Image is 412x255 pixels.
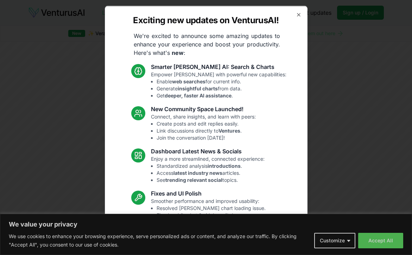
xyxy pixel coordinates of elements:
[151,113,256,141] p: Connect, share insights, and learn with peers:
[208,162,241,168] strong: introductions
[165,92,232,98] strong: deeper, faster AI assistance
[157,169,265,176] li: Access articles.
[157,85,286,92] li: Generate from data.
[151,147,265,155] h3: Dashboard Latest News & Socials
[151,104,256,113] h3: New Community Space Launched!
[157,211,266,218] li: Fixed mobile chat & sidebar glitches.
[133,14,279,26] h2: Exciting new updates on VenturusAI!
[157,127,256,134] li: Link discussions directly to .
[157,134,256,141] li: Join the conversation [DATE]!
[157,78,286,85] li: Enable for current info.
[151,197,266,225] p: Smoother performance and improved usability:
[172,49,184,56] strong: new
[165,177,222,183] strong: trending relevant social
[157,120,256,127] li: Create posts and edit replies easily.
[151,71,286,99] p: Empower [PERSON_NAME] with powerful new capabilities:
[218,127,240,133] strong: Ventures
[172,78,205,84] strong: web searches
[128,31,286,57] p: We're excited to announce some amazing updates to enhance your experience and boost your producti...
[151,189,266,197] h3: Fixes and UI Polish
[178,85,218,91] strong: insightful charts
[151,62,286,71] h3: Smarter [PERSON_NAME] AI: Search & Charts
[151,155,265,183] p: Enjoy a more streamlined, connected experience:
[157,218,266,225] li: Enhanced overall UI consistency.
[157,92,286,99] li: Get .
[157,162,265,169] li: Standardized analysis .
[157,176,265,183] li: See topics.
[173,170,222,176] strong: latest industry news
[157,204,266,211] li: Resolved [PERSON_NAME] chart loading issue.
